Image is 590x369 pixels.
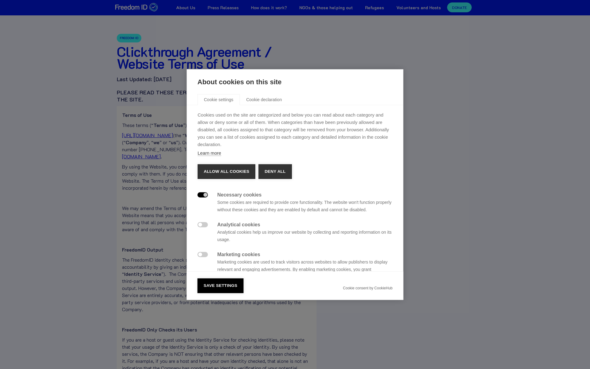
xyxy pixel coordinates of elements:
[198,78,282,86] strong: About cookies on this site
[343,286,392,290] a: Cookie consent by CookieHub
[240,94,288,105] a: Cookie declaration
[198,150,221,156] a: Learn more
[217,228,393,243] p: Analytical cookies help us improve our website by collecting and reporting information on its usage.
[198,222,208,227] label: 
[217,222,260,227] strong: Analytical cookies
[198,94,240,105] a: Cookie settings
[198,111,393,148] p: Cookies used on the site are categorized and below you can read about each category and allow or ...
[217,252,260,257] strong: Marketing cookies
[198,252,208,257] label: 
[198,192,208,197] label: 
[198,164,255,179] button: Allow all cookies
[217,192,262,197] strong: Necessary cookies
[217,199,393,213] p: Some cookies are required to provide core functionality. The website won't function properly with...
[217,258,393,280] p: Marketing cookies are used to track visitors across websites to allow publishers to display relev...
[258,164,292,179] button: Deny all
[198,278,244,293] button: Save settings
